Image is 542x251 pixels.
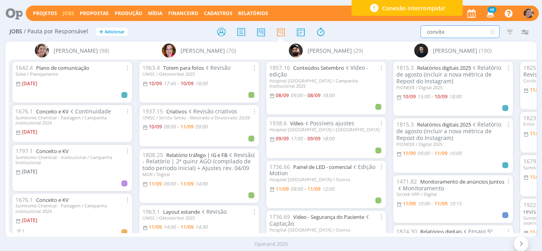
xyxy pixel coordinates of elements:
[304,187,306,192] : -
[488,7,496,13] span: 48
[431,94,433,99] : -
[396,85,510,90] div: PIONEER / Digital 2025
[149,224,162,230] : 11/09
[22,228,25,234] span: 1
[35,44,49,57] img: A
[449,93,461,100] : 18:00
[112,10,145,17] button: Produção
[269,227,383,232] div: Hospital [GEOGRAPHIC_DATA] / Outros
[24,28,88,35] span: / Pauta por Responsável
[195,224,208,230] : 14:30
[417,64,471,71] a: Relatórios digitais 2025
[149,80,162,87] : 10/09
[105,29,125,34] span: Adicionar
[434,93,448,100] : 10/09
[417,200,430,207] : 10:00
[177,81,179,86] : -
[33,10,57,17] a: Projetos
[200,208,227,215] span: Revisão
[15,64,33,71] span: 1642.4
[434,150,448,157] : 11/09
[77,10,111,17] button: Propostas
[168,10,198,17] a: Financeiro
[146,10,165,17] button: Mídia
[236,10,271,17] button: Relatórios
[204,64,231,71] span: Revisão
[181,80,194,87] : 10/09
[181,46,225,55] span: [PERSON_NAME]
[31,10,60,17] button: Projetos
[293,64,344,71] a: Conteúdos Setembro
[22,80,37,87] : [DATE]
[308,186,321,192] : 11/09
[115,10,142,17] a: Produção
[396,228,417,235] span: 1824.30
[403,200,416,207] : 11/09
[238,10,268,17] a: Relatórios
[142,71,256,77] div: UNISC / Oktoberfest 2025
[396,184,444,192] span: Monitoramento
[293,163,352,171] a: Painel de LED - comercial
[142,64,160,71] span: 1963.4
[396,192,510,197] div: Sicredi VRP / Digital
[148,10,162,17] a: Mídia
[417,150,430,157] : 09:00
[202,10,235,17] button: Cadastros
[227,46,236,55] span: (70)
[308,135,321,142] : 09/09
[63,10,74,17] a: Jobs
[22,168,37,175] : [DATE]
[414,44,428,57] img: C
[269,213,290,220] span: 1736.69
[22,128,37,135] : [DATE]
[382,4,445,12] span: Conexão interrompida!
[142,172,256,177] div: MOR / Digital
[449,150,461,157] : 10:00
[69,107,111,115] span: Continuidade
[163,123,176,130] : 08:00
[142,107,163,115] span: 1937.15
[187,107,238,115] span: Revisão criativos
[417,93,430,100] : 15:00
[322,186,334,192] : 12:00
[276,135,289,142] : 09/09
[304,136,306,141] : -
[80,10,109,17] span: Propostas
[99,28,103,36] span: +
[204,10,233,17] span: Cadastros
[15,115,129,125] div: Sumitomo Chemical - Pastagem / Campanha institucional 2024
[308,46,352,55] span: [PERSON_NAME]
[15,203,129,213] div: Sumitomo Chemical - Pastagem / Campanha institucional 2024
[177,125,179,129] : -
[177,225,179,230] : -
[177,182,179,186] : -
[403,93,416,100] : 10/09
[396,64,502,85] span: Relatório de agosto (incluir a nova métrica de Repost do Instagram)
[149,123,162,130] : 10/09
[195,80,208,87] : 18:00
[36,108,69,115] a: Conceito e KV
[36,64,89,71] a: Plano de comunicação
[524,8,534,18] img: A
[181,123,194,130] : 11/09
[15,71,129,77] div: Sobe / Planejamento
[403,150,416,157] : 11/09
[308,92,321,99] : 08/09
[523,6,534,20] button: A
[269,119,287,127] span: 1938.6
[290,186,303,192] : 09:00
[269,78,383,88] div: Hospital [GEOGRAPHIC_DATA] / Campanha Institucional 2025
[142,208,160,215] span: 1963.1
[10,28,22,35] span: Jobs
[396,178,417,185] span: 1471.82
[269,64,369,78] span: Vídeo - edição
[162,44,176,57] img: B
[269,163,290,171] span: 1736.66
[60,10,77,17] button: Jobs
[290,120,304,127] a: Vídeo
[36,148,69,155] a: Conceito e KV
[417,121,471,128] a: Relatórios digitais 2025
[15,107,33,115] span: 1676.1
[269,64,290,71] span: 1857.16
[396,121,502,142] span: Relatório de agosto (incluir a nova métrica de Repost do Instagram)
